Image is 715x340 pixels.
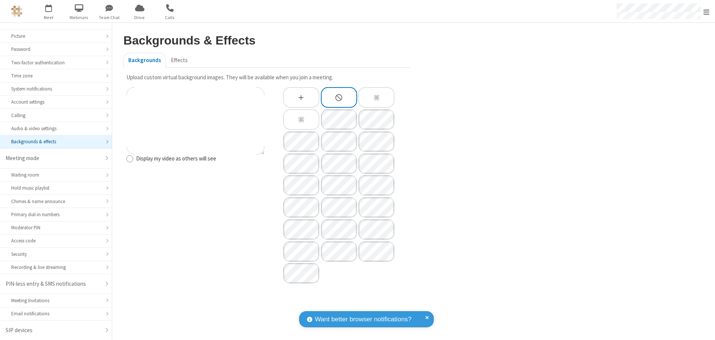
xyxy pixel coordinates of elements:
div: Comfortable Lobby [321,131,357,152]
button: Backgrounds [123,53,166,68]
div: Geometric [321,241,357,262]
div: Slightly blur background [358,87,395,108]
div: Kilimanjaro [358,153,395,174]
div: Moss [321,197,357,218]
button: Effects [166,53,193,68]
label: Display my video as others will see [136,154,264,163]
span: Webinars [65,14,93,21]
div: Atlanta Atrium [358,109,395,130]
img: QA Selenium DO NOT DELETE OR CHANGE [11,6,22,17]
div: Geometric [321,219,357,240]
div: Meeting mode [6,154,101,163]
div: Kinkakuji [283,175,319,196]
div: System notifications [11,85,101,92]
div: Two-factor authentication [11,59,101,66]
span: Want better browser notifications? [315,315,411,324]
div: Collingwood Winter [283,131,319,152]
div: Moderator PIN [11,224,101,231]
div: Picture [11,33,101,40]
div: Aggregate Wall [321,109,357,130]
div: Account settings [11,98,101,105]
div: PIN-less entry & SMS notifications [6,280,101,288]
div: Recording & live streaming [11,264,101,271]
div: Blur background [283,109,319,130]
div: Geometric [358,219,395,240]
div: Callbridge Logo [283,263,319,284]
div: Waiting room [11,171,101,178]
div: Lake [321,175,357,196]
span: Meet [35,14,63,21]
span: Calls [156,14,184,21]
div: None [321,87,357,108]
div: Chimes & name announce [11,198,101,205]
p: Upload custom virtual background images. They will be available when you join a meeting. [126,73,408,82]
div: East Africa Flowers [358,131,395,152]
div: Access code [11,237,101,244]
div: Audio & video settings [11,125,101,132]
div: Hollywood Hotel [321,153,357,174]
div: Mark Hollis House [283,197,319,218]
div: SIP devices [6,326,101,335]
div: Office Windows [358,197,395,218]
div: Geometric [283,241,319,262]
div: Email notifications [11,310,101,317]
div: Time zone [11,72,101,79]
span: Drive [126,14,154,21]
div: Frankfurt At Night [283,153,319,174]
div: Primary dial-in numbers [11,211,101,218]
div: Calling [11,112,101,119]
div: Password [11,46,101,53]
div: Hold music playlist [11,184,101,192]
div: Backgrounds & effects [11,138,101,145]
div: Upload Background [284,88,319,107]
div: Stonework And Ivy [283,219,319,240]
span: Team Chat [95,14,123,21]
div: Meeting Invitations [11,297,101,304]
div: Lisbon [358,175,395,196]
div: Callbridge Icon [358,241,395,262]
h2: Backgrounds & Effects [123,34,411,47]
div: Security [11,251,101,258]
